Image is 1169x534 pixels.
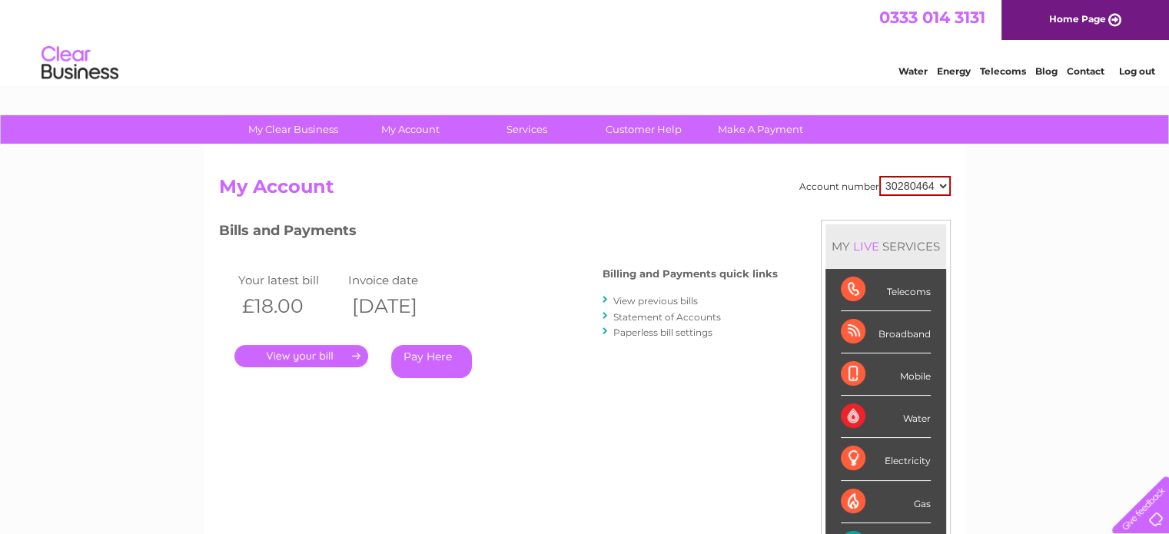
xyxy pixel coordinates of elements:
div: Clear Business is a trading name of Verastar Limited (registered in [GEOGRAPHIC_DATA] No. 3667643... [222,8,948,75]
h4: Billing and Payments quick links [603,268,778,280]
a: . [234,345,368,367]
a: Make A Payment [697,115,824,144]
div: Gas [841,481,931,523]
div: Electricity [841,438,931,480]
a: Pay Here [391,345,472,378]
th: [DATE] [344,290,455,322]
a: View previous bills [613,295,698,307]
a: Customer Help [580,115,707,144]
a: Telecoms [980,65,1026,77]
div: Broadband [841,311,931,353]
a: Statement of Accounts [613,311,721,323]
a: 0333 014 3131 [879,8,985,27]
a: Contact [1067,65,1104,77]
h2: My Account [219,176,951,205]
a: My Clear Business [230,115,357,144]
th: £18.00 [234,290,345,322]
div: MY SERVICES [825,224,946,268]
a: Water [898,65,928,77]
a: Log out [1118,65,1154,77]
div: Mobile [841,353,931,396]
div: Account number [799,176,951,196]
td: Invoice date [344,270,455,290]
a: My Account [347,115,473,144]
a: Paperless bill settings [613,327,712,338]
div: Water [841,396,931,438]
td: Your latest bill [234,270,345,290]
img: logo.png [41,40,119,87]
a: Blog [1035,65,1058,77]
div: LIVE [850,239,882,254]
a: Services [463,115,590,144]
h3: Bills and Payments [219,220,778,247]
div: Telecoms [841,269,931,311]
a: Energy [937,65,971,77]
